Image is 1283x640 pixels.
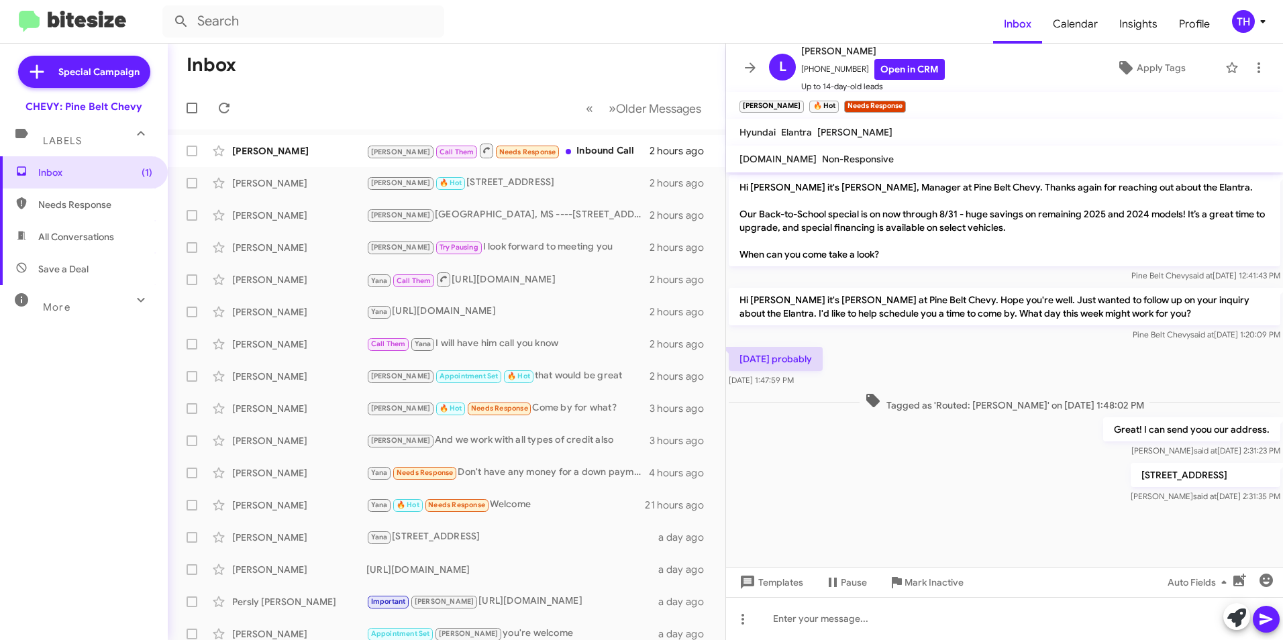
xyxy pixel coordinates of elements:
div: 2 hours ago [650,241,715,254]
span: Needs Response [499,148,556,156]
div: [PERSON_NAME] [232,176,366,190]
div: [PERSON_NAME] [232,498,366,512]
p: [DATE] probably [729,347,823,371]
span: Save a Deal [38,262,89,276]
button: Next [601,95,709,122]
div: Don't have any money for a down payment and can't have a car note higher than 360.00 a month. Tha... [366,465,649,480]
div: 3 hours ago [650,434,715,447]
span: 🔥 Hot [507,372,530,380]
span: Yana [415,339,431,348]
span: said at [1193,491,1217,501]
input: Search [162,5,444,38]
span: [PERSON_NAME] [371,148,431,156]
span: [PERSON_NAME] [439,629,499,638]
div: [STREET_ADDRESS] [366,529,658,545]
div: Persly [PERSON_NAME] [232,595,366,608]
span: Try Pausing [440,243,478,252]
button: TH [1221,10,1268,33]
button: Auto Fields [1157,570,1243,594]
nav: Page navigation example [578,95,709,122]
div: 2 hours ago [650,273,715,286]
span: Older Messages [616,101,701,116]
div: that would be great [366,368,650,384]
span: Yana [371,533,388,541]
span: Pine Belt Chevy [DATE] 1:20:09 PM [1133,329,1280,339]
span: Yana [371,500,388,509]
div: 2 hours ago [650,209,715,222]
div: [PERSON_NAME] [232,466,366,480]
span: Auto Fields [1168,570,1232,594]
a: Profile [1168,5,1221,44]
div: a day ago [658,531,715,544]
div: 2 hours ago [650,370,715,383]
span: [PERSON_NAME] [415,597,474,606]
span: More [43,301,70,313]
div: [GEOGRAPHIC_DATA], MS ----[STREET_ADDRESS] [366,207,650,223]
small: [PERSON_NAME] [739,101,804,113]
div: 2 hours ago [650,337,715,351]
p: [STREET_ADDRESS] [1131,463,1280,487]
span: Elantra [781,126,812,138]
span: Important [371,597,406,606]
span: said at [1189,270,1213,280]
span: Yana [371,276,388,285]
span: 🔥 Hot [397,500,419,509]
span: Needs Response [397,468,454,477]
span: said at [1194,445,1217,456]
div: [PERSON_NAME] [232,434,366,447]
span: Appointment Set [440,372,499,380]
span: [PERSON_NAME] [801,43,945,59]
div: CHEVY: Pine Belt Chevy [25,100,142,113]
p: Hi [PERSON_NAME] it's [PERSON_NAME], Manager at Pine Belt Chevy. Thanks again for reaching out ab... [729,175,1280,266]
div: [STREET_ADDRESS] [366,175,650,191]
span: [PERSON_NAME] [371,178,431,187]
div: [PERSON_NAME] [232,144,366,158]
div: 4 hours ago [649,466,715,480]
span: [PERSON_NAME] [DATE] 2:31:23 PM [1131,445,1280,456]
div: I look forward to meeting you [366,239,650,255]
span: (1) [142,166,152,179]
div: a day ago [658,563,715,576]
span: [DOMAIN_NAME] [739,153,817,165]
span: Special Campaign [58,65,140,78]
div: And we work with all types of credit also [366,433,650,448]
div: 2 hours ago [650,305,715,319]
span: [PERSON_NAME] [371,404,431,413]
button: Mark Inactive [878,570,974,594]
button: Pause [814,570,878,594]
span: [PERSON_NAME] [DATE] 2:31:35 PM [1131,491,1280,501]
span: 🔥 Hot [440,404,462,413]
span: Yana [371,468,388,477]
small: Needs Response [844,101,906,113]
div: I will have him call you know [366,336,650,352]
div: [PERSON_NAME] [232,305,366,319]
span: Mark Inactive [905,570,964,594]
span: Appointment Set [371,629,430,638]
span: Inbox [38,166,152,179]
span: Needs Response [38,198,152,211]
span: Pine Belt Chevy [DATE] 12:41:43 PM [1131,270,1280,280]
div: [PERSON_NAME] [232,402,366,415]
span: [PERSON_NAME] [817,126,892,138]
div: 2 hours ago [650,176,715,190]
span: Hyundai [739,126,776,138]
a: Calendar [1042,5,1109,44]
span: All Conversations [38,230,114,244]
a: Insights [1109,5,1168,44]
span: Tagged as 'Routed: [PERSON_NAME]' on [DATE] 1:48:02 PM [860,392,1149,412]
div: [PERSON_NAME] [232,337,366,351]
button: Templates [726,570,814,594]
span: Call Them [397,276,431,285]
h1: Inbox [187,54,236,76]
span: » [609,100,616,117]
div: [URL][DOMAIN_NAME] [366,594,658,609]
div: [PERSON_NAME] [232,273,366,286]
span: Up to 14-day-old leads [801,80,945,93]
a: Inbox [993,5,1042,44]
div: 3 hours ago [650,402,715,415]
div: [PERSON_NAME] [232,563,366,576]
span: 🔥 Hot [440,178,462,187]
div: a day ago [658,595,715,608]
